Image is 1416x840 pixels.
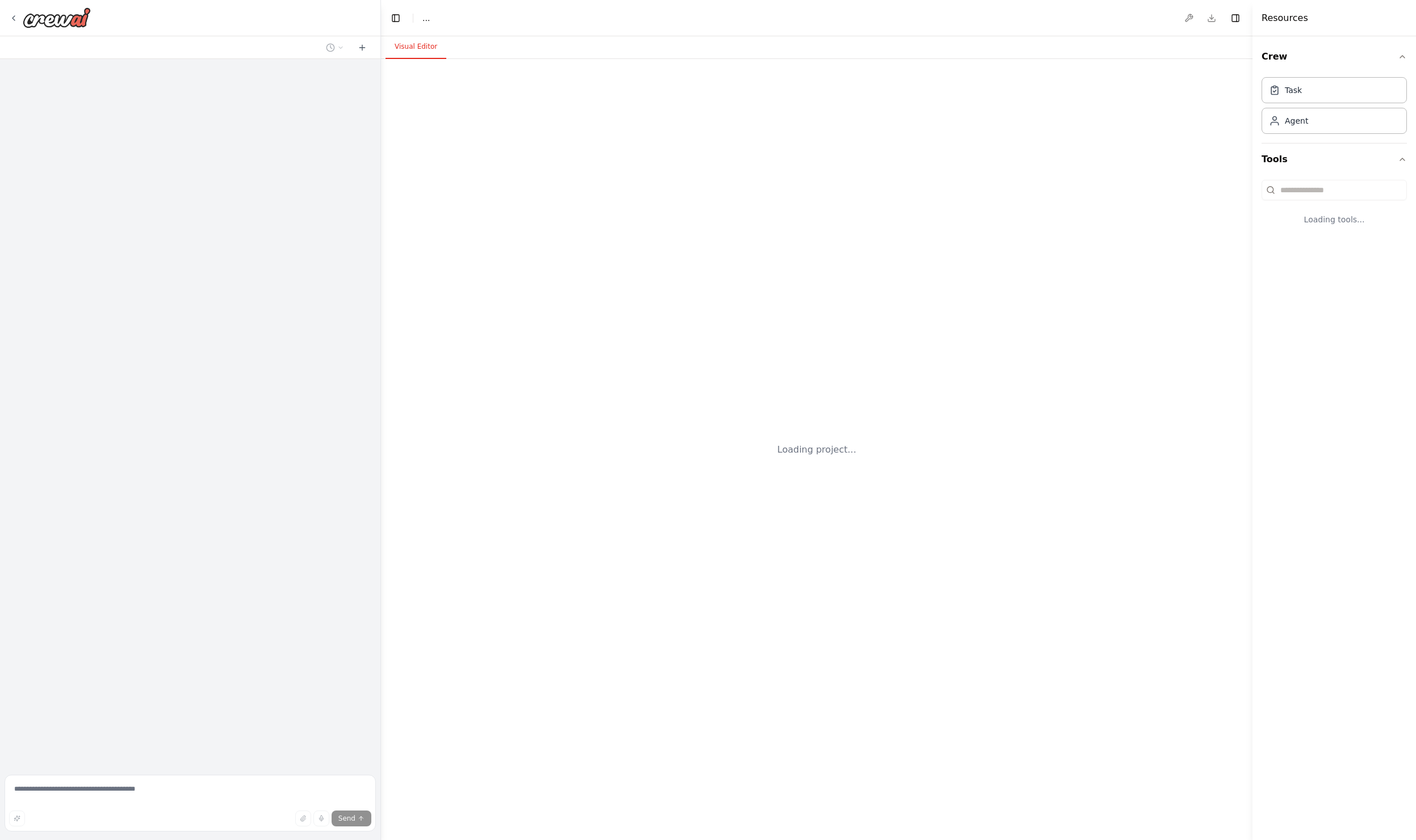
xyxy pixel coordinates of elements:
span: ... [422,12,430,24]
button: Improve this prompt [9,811,25,826]
span: Send [338,814,355,823]
div: Loading project... [777,443,856,457]
button: Hide left sidebar [388,10,404,26]
button: Upload files [295,811,311,826]
div: Task [1285,85,1302,96]
button: Start a new chat [353,41,371,54]
div: Loading tools... [1262,205,1407,234]
button: Crew [1262,41,1407,73]
button: Click to speak your automation idea [313,811,329,826]
nav: breadcrumb [422,12,430,24]
div: Tools [1262,175,1407,243]
button: Tools [1262,143,1407,175]
button: Visual Editor [386,35,446,59]
button: Hide right sidebar [1228,10,1243,26]
button: Send [332,811,371,826]
div: Agent [1285,115,1308,126]
div: Crew [1262,73,1407,143]
button: Switch to previous chat [321,41,349,54]
h4: Resources [1262,11,1308,25]
img: Logo [23,7,91,28]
